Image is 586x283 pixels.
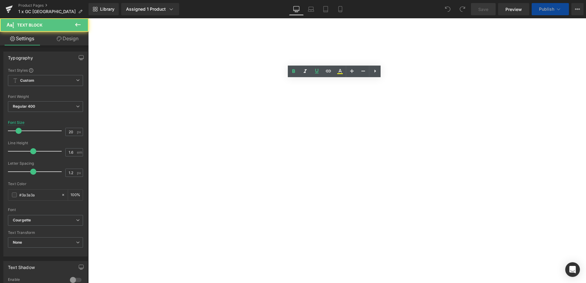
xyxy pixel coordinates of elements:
b: Regular 400 [13,104,35,109]
span: em [77,150,82,154]
div: Letter Spacing [8,161,83,166]
div: Font Weight [8,95,83,99]
button: More [571,3,584,15]
div: Open Intercom Messenger [565,262,580,277]
div: Line Height [8,141,83,145]
span: Publish [539,7,554,12]
a: Desktop [289,3,304,15]
a: Tablet [318,3,333,15]
div: Font Size [8,120,25,125]
div: Text Styles [8,68,83,73]
button: Undo [442,3,454,15]
div: Font [8,208,83,212]
div: % [68,190,83,200]
span: 1 x GC [GEOGRAPHIC_DATA] [18,9,76,14]
input: Color [19,192,58,198]
div: Text Color [8,182,83,186]
div: Assigned 1 Product [126,6,174,12]
a: Laptop [304,3,318,15]
div: Typography [8,52,33,60]
span: px [77,171,82,175]
a: Product Pages [18,3,89,8]
a: Mobile [333,3,348,15]
b: Custom [20,78,34,83]
b: None [13,240,22,245]
a: New Library [89,3,119,15]
div: Text Shadow [8,261,35,270]
button: Redo [456,3,468,15]
span: Text Block [17,23,42,27]
span: Preview [505,6,522,13]
div: Text Transform [8,231,83,235]
a: Design [45,32,90,45]
span: Save [478,6,488,13]
button: Publish [532,3,569,15]
i: Courgette [13,218,31,223]
span: Library [100,6,114,12]
span: px [77,130,82,134]
a: Preview [498,3,529,15]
